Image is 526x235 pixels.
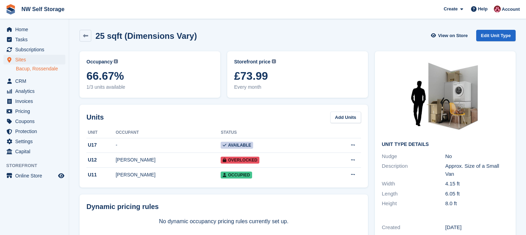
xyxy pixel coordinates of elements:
[382,190,445,198] div: Length
[3,45,65,54] a: menu
[3,35,65,44] a: menu
[445,190,509,198] div: 6.05 ft
[19,3,67,15] a: NW Self Storage
[15,55,57,64] span: Sites
[382,162,445,178] div: Description
[86,84,213,91] span: 1/3 units available
[476,30,516,41] a: Edit Unit Type
[234,70,361,82] span: £73.99
[3,25,65,34] a: menu
[234,84,361,91] span: Every month
[445,153,509,160] div: No
[445,180,509,188] div: 4.15 ft
[15,35,57,44] span: Tasks
[502,6,520,13] span: Account
[15,76,57,86] span: CRM
[15,171,57,181] span: Online Store
[3,55,65,64] a: menu
[3,116,65,126] a: menu
[3,106,65,116] a: menu
[382,200,445,208] div: Height
[234,58,270,66] span: Storefront price
[3,76,65,86] a: menu
[445,200,509,208] div: 8.0 ft
[430,30,471,41] a: View on Store
[114,59,118,63] img: icon-info-grey-7440780725fd019a000dd9b08b2336e03edf1995a4989e88bcd33f0948082b44.svg
[3,171,65,181] a: menu
[15,25,57,34] span: Home
[116,127,221,138] th: Occupant
[15,106,57,116] span: Pricing
[272,59,276,63] img: icon-info-grey-7440780725fd019a000dd9b08b2336e03edf1995a4989e88bcd33f0948082b44.svg
[444,6,458,12] span: Create
[382,142,509,147] h2: Unit Type details
[221,142,253,149] span: Available
[382,224,445,232] div: Created
[86,201,361,212] div: Dynamic pricing rules
[394,58,497,136] img: 25-sqft-unit.jpg
[330,112,361,123] a: Add Units
[15,96,57,106] span: Invoices
[86,171,116,179] div: U11
[57,172,65,180] a: Preview store
[382,153,445,160] div: Nudge
[3,86,65,96] a: menu
[86,141,116,149] div: U17
[16,66,65,72] a: Bacup, Rossendale
[15,137,57,146] span: Settings
[221,127,323,138] th: Status
[15,45,57,54] span: Subscriptions
[95,31,197,41] h2: 25 sqft (Dimensions Vary)
[478,6,488,12] span: Help
[86,217,361,226] p: No dynamic occupancy pricing rules currently set up.
[3,137,65,146] a: menu
[15,86,57,96] span: Analytics
[86,70,213,82] span: 66.67%
[86,58,112,66] span: Occupancy
[86,156,116,164] div: U12
[3,147,65,156] a: menu
[86,127,116,138] th: Unit
[221,172,252,179] span: Occupied
[116,138,221,153] td: -
[221,157,259,164] span: Overlocked
[3,127,65,136] a: menu
[86,112,104,122] h2: Units
[15,127,57,136] span: Protection
[6,162,69,169] span: Storefront
[3,96,65,106] a: menu
[116,171,221,179] div: [PERSON_NAME]
[6,4,16,15] img: stora-icon-8386f47178a22dfd0bd8f6a31ec36ba5ce8667c1dd55bd0f319d3a0aa187defe.svg
[382,180,445,188] div: Width
[445,224,509,232] div: [DATE]
[494,6,501,12] img: Josh Vines
[15,147,57,156] span: Capital
[15,116,57,126] span: Coupons
[438,32,468,39] span: View on Store
[116,156,221,164] div: [PERSON_NAME]
[445,162,509,178] div: Approx. Size of a Small Van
